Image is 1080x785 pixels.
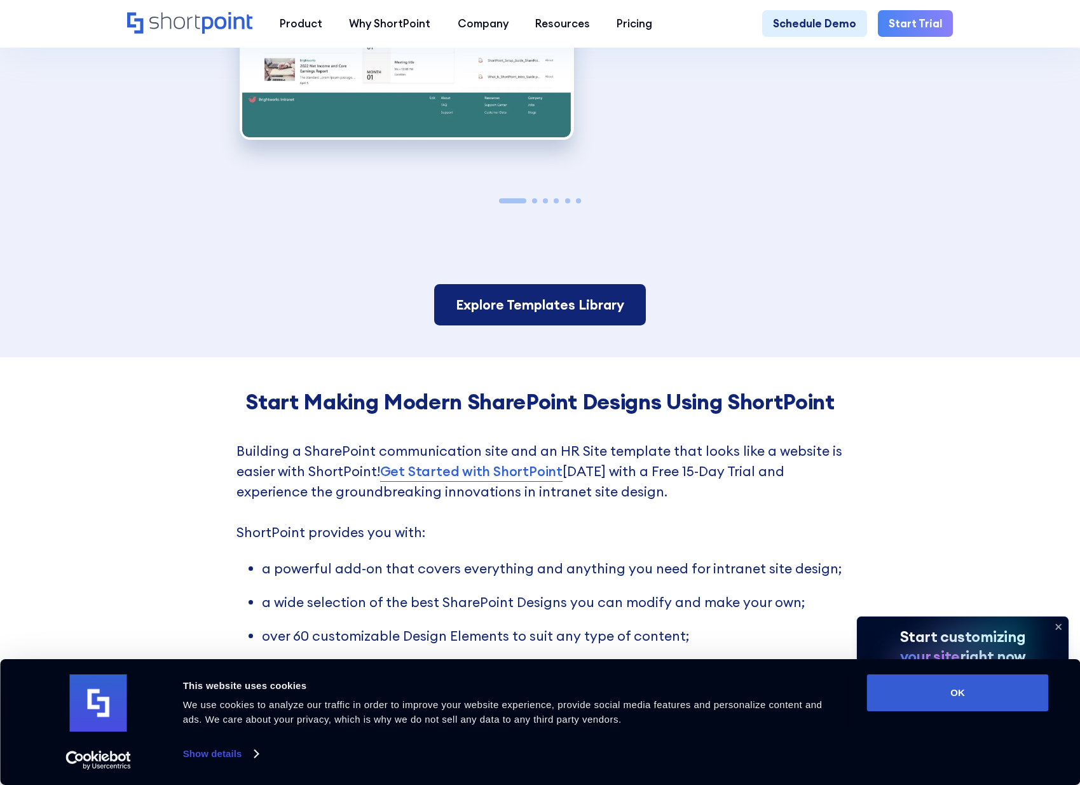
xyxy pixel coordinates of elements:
div: Why ShortPoint [349,16,430,32]
span: Go to slide 3 [543,198,548,203]
a: Usercentrics Cookiebot - opens in a new window [43,751,154,770]
button: OK [867,674,1049,711]
div: Company [458,16,509,32]
a: Pricing [603,10,666,37]
a: Explore Templates Library [434,284,646,326]
img: logo [70,674,127,732]
a: Product [266,10,335,37]
div: Pricing [617,16,652,32]
div: Resources [535,16,590,32]
span: Go to slide 4 [554,198,559,203]
div: This website uses cookies [183,678,838,693]
span: Go to slide 2 [532,198,537,203]
a: Schedule Demo [762,10,867,37]
li: over 60 customizable Design Elements to suit any type of content; [262,626,844,646]
div: Product [280,16,322,32]
a: Resources [522,10,603,37]
iframe: Chat Widget [851,638,1080,785]
span: We use cookies to analyze our traffic in order to improve your website experience, provide social... [183,699,823,725]
li: a wide selection of the best SharePoint Designs you can modify and make your own; [262,592,844,613]
a: Start Trial [878,10,953,37]
span: Go to slide 6 [576,198,581,203]
span: Go to slide 5 [565,198,570,203]
strong: Start Making Modern SharePoint Designs Using ShortPoint [245,388,834,415]
a: Company [444,10,521,37]
div: Kontrollprogram for chat [851,638,1080,785]
a: Why ShortPoint [336,10,444,37]
a: Show details [183,744,258,763]
li: a powerful add-on that covers everything and anything you need for intranet site design; [262,559,844,579]
a: Get Started with ShortPoint [380,461,563,482]
p: Building a SharePoint communication site and an HR Site template that looks like a website is eas... [236,441,844,542]
span: Go to slide 1 [499,198,526,203]
a: Home [127,12,253,36]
